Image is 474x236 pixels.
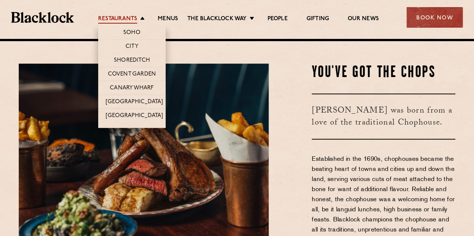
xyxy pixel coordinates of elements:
a: [GEOGRAPHIC_DATA] [106,112,163,120]
a: Our News [348,15,379,24]
a: The Blacklock Way [187,15,247,24]
a: Canary Wharf [110,85,154,93]
a: [GEOGRAPHIC_DATA] [106,98,163,107]
a: Shoreditch [114,57,150,65]
a: Covent Garden [108,71,156,79]
a: City [126,43,138,51]
h2: You've Got The Chops [312,64,455,82]
a: Menus [158,15,178,24]
div: Book Now [407,7,463,28]
img: BL_Textured_Logo-footer-cropped.svg [11,12,74,22]
h3: [PERSON_NAME] was born from a love of the traditional Chophouse. [312,94,455,140]
a: Soho [123,29,141,37]
a: Restaurants [98,15,137,24]
a: Gifting [307,15,329,24]
a: People [267,15,287,24]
